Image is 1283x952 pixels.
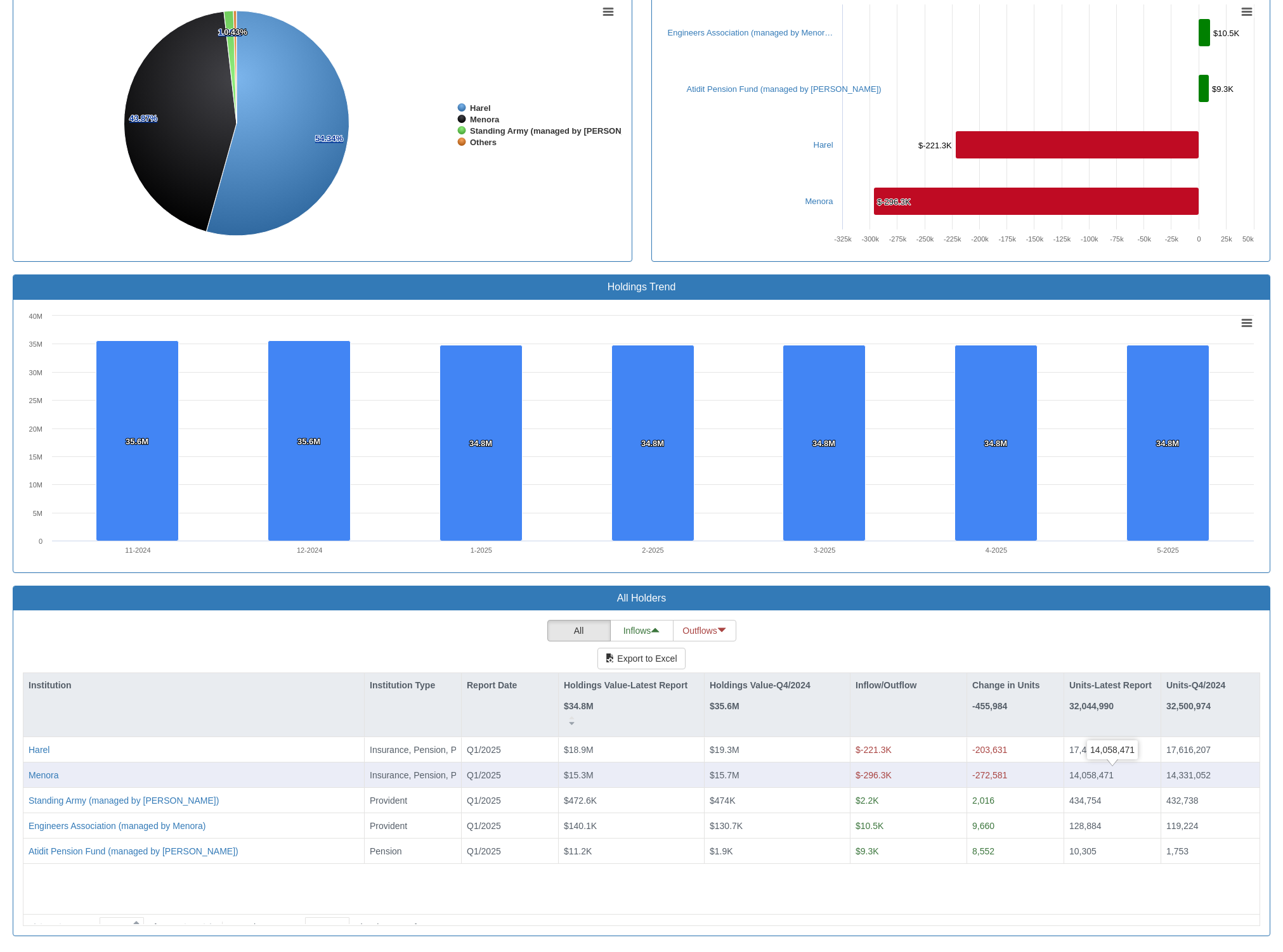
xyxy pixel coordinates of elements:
div: 17,412,576 [1069,743,1156,756]
div: -272,581 [972,769,1058,782]
text: 12-2024 [297,546,322,554]
text: -175k [998,235,1016,243]
p: Holdings Value-Latest Report [564,678,687,692]
button: Export to Excel [597,648,685,669]
strong: $35.6M [710,701,739,711]
text: 5-2025 [1157,546,1179,554]
a: Engineers Association (managed by Menor… [668,28,833,37]
span: $15.3M [564,770,594,780]
span: $19.3M [710,745,739,755]
tspan: Menora [470,115,500,124]
text: 10M [29,481,42,489]
a: Harel [814,140,833,150]
span: $474K [710,795,735,806]
text: -125k [1053,235,1071,243]
text: 35M [29,340,42,348]
span: $18.9M [564,745,594,755]
div: 8,552 [972,845,1058,858]
div: Insurance, Pension, Provident [370,743,456,756]
text: 3-2025 [814,546,835,554]
span: $-221.3K [856,745,892,755]
span: Results per page [233,921,300,934]
p: Units-Latest Report [1069,678,1152,692]
div: 14,058,471 [1069,769,1156,782]
tspan: $9.3K [1212,84,1234,94]
div: Q1/2025 [467,794,553,807]
tspan: $-221.3K [918,141,952,150]
text: -275k [889,235,906,243]
span: $130.7K [710,821,743,831]
text: -75k [1110,235,1124,243]
text: 5M [33,510,42,517]
text: 30M [29,369,42,376]
div: Provident [370,820,456,832]
span: $2.2K [856,795,879,806]
tspan: Harel [470,103,491,113]
tspan: Others [470,138,497,147]
tspan: Standing Army (managed by [PERSON_NAME]) [470,126,656,136]
text: -225k [944,235,961,243]
tspan: 35.6M [297,437,320,446]
span: $-296.3K [856,770,892,780]
a: Atidit Pension Fund (managed by [PERSON_NAME]) [687,84,882,94]
text: 40M [29,312,42,320]
text: 0 [1197,235,1201,243]
tspan: $10.5K [1213,29,1240,38]
button: Atidit Pension Fund (managed by [PERSON_NAME]) [29,845,238,858]
div: Institution [23,673,364,697]
div: Inflow/Outflow [850,673,967,697]
div: Provident [370,794,456,807]
div: 1,753 [1166,845,1254,858]
text: 2-2025 [642,546,663,554]
div: 14,058,471 [1087,740,1138,759]
tspan: 35.6M [126,437,148,446]
text: -300k [861,235,879,243]
span: $10.5K [856,821,883,831]
button: Harel [29,743,49,756]
a: Menora [805,196,833,206]
tspan: 54.34% [315,134,344,143]
text: 4-2025 [986,546,1007,554]
div: 128,884 [1069,820,1156,832]
h3: All Holders [23,593,1260,604]
h3: Holdings Trend [23,281,1260,293]
div: Q1/2025 [467,769,553,782]
p: Holdings Value-Q4/2024 [710,678,811,692]
div: Institution Type [365,673,461,697]
button: Inflows [610,620,674,641]
tspan: 34.8M [469,439,492,448]
text: 50k [1242,235,1254,243]
span: 1 [156,921,172,934]
div: -203,631 [972,743,1058,756]
div: Q1/2025 [467,820,553,832]
div: 10,305 [1069,845,1156,858]
div: Pension [370,845,456,858]
p: Change in Units [972,678,1040,692]
tspan: $-296.3K [877,197,911,207]
text: 0 [39,537,42,545]
span: $140.1K [564,821,597,831]
div: 9,660 [972,820,1058,832]
div: of [26,916,355,939]
button: Menora [29,769,58,782]
text: 25k [1220,235,1232,243]
div: 432,738 [1166,794,1254,807]
text: -250k [916,235,934,243]
span: $472.6K [564,795,597,806]
span: $1.9K [710,846,733,856]
div: 119,224 [1166,820,1254,832]
button: Engineers Association (managed by Menora) [29,820,205,832]
div: Q1/2025 [467,845,553,858]
text: 25M [29,397,42,404]
strong: 32,500,974 [1166,701,1211,711]
text: 11-2024 [125,546,150,554]
span: $11.2K [564,846,592,856]
div: 434,754 [1069,794,1156,807]
button: Standing Army (managed by [PERSON_NAME]) [29,794,219,807]
tspan: 34.8M [812,439,835,448]
text: -325k [834,235,852,243]
span: $15.7M [710,770,739,780]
